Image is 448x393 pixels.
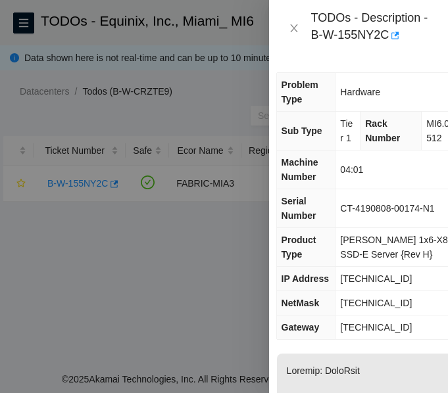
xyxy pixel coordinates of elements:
[282,298,320,308] span: NetMask
[365,118,400,143] span: Rack Number
[289,23,299,34] span: close
[340,273,412,284] span: [TECHNICAL_ID]
[340,235,447,260] span: [PERSON_NAME] 1x6-X8 SSD-E Server {Rev H}
[340,322,412,333] span: [TECHNICAL_ID]
[311,11,432,46] div: TODOs - Description - B-W-155NY2C
[340,298,412,308] span: [TECHNICAL_ID]
[282,126,322,136] span: Sub Type
[285,22,303,35] button: Close
[282,235,316,260] span: Product Type
[282,273,329,284] span: IP Address
[282,157,318,182] span: Machine Number
[282,196,316,221] span: Serial Number
[340,118,353,143] span: Tier 1
[282,322,320,333] span: Gateway
[340,164,363,175] span: 04:01
[282,80,318,104] span: Problem Type
[340,203,434,214] span: CT-4190808-00174-N1
[340,87,380,97] span: Hardware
